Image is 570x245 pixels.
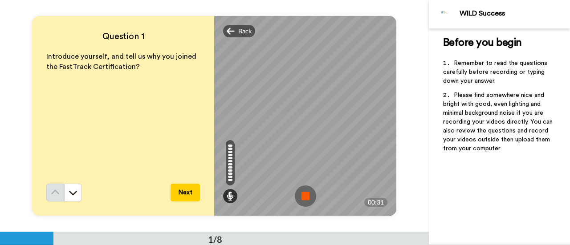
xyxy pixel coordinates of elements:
[46,53,198,70] span: Introduce yourself, and tell us why you joined the FastTrack Certification?
[171,184,200,201] button: Next
[238,27,252,36] span: Back
[223,25,255,37] div: Back
[460,9,570,18] div: WILD Success
[295,185,316,207] img: ic_record_stop.svg
[46,30,200,43] h4: Question 1
[364,198,387,207] div: 00:31
[443,37,522,48] span: Before you begin
[443,60,549,84] span: Remember to read the questions carefully before recording or typing down your answer.
[434,4,455,25] img: Profile Image
[443,92,554,152] span: Please find somewhere nice and bright with good, even lighting and minimal background noise if yo...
